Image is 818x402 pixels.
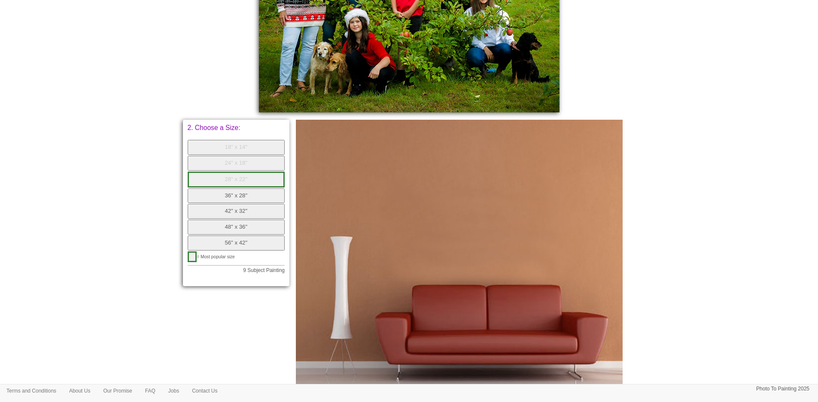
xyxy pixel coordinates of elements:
button: 28" x 22" [188,172,285,187]
span: = Most popular size [197,254,235,259]
a: Contact Us [185,384,224,397]
button: 48" x 36" [188,220,285,235]
a: Our Promise [97,384,138,397]
p: 9 Subject Painting [188,268,285,273]
button: 56" x 42" [188,236,285,251]
button: 36" x 28" [188,188,285,203]
a: FAQ [139,384,162,397]
p: 2. Choose a Size: [188,124,285,131]
p: Photo To Painting 2025 [756,384,809,393]
a: Jobs [162,384,185,397]
a: About Us [63,384,97,397]
button: 24" x 18" [188,156,285,171]
img: Please click the buttons to see your painting on the wall [296,120,623,401]
button: 18" x 14" [188,140,285,155]
button: 42" x 32" [188,204,285,219]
